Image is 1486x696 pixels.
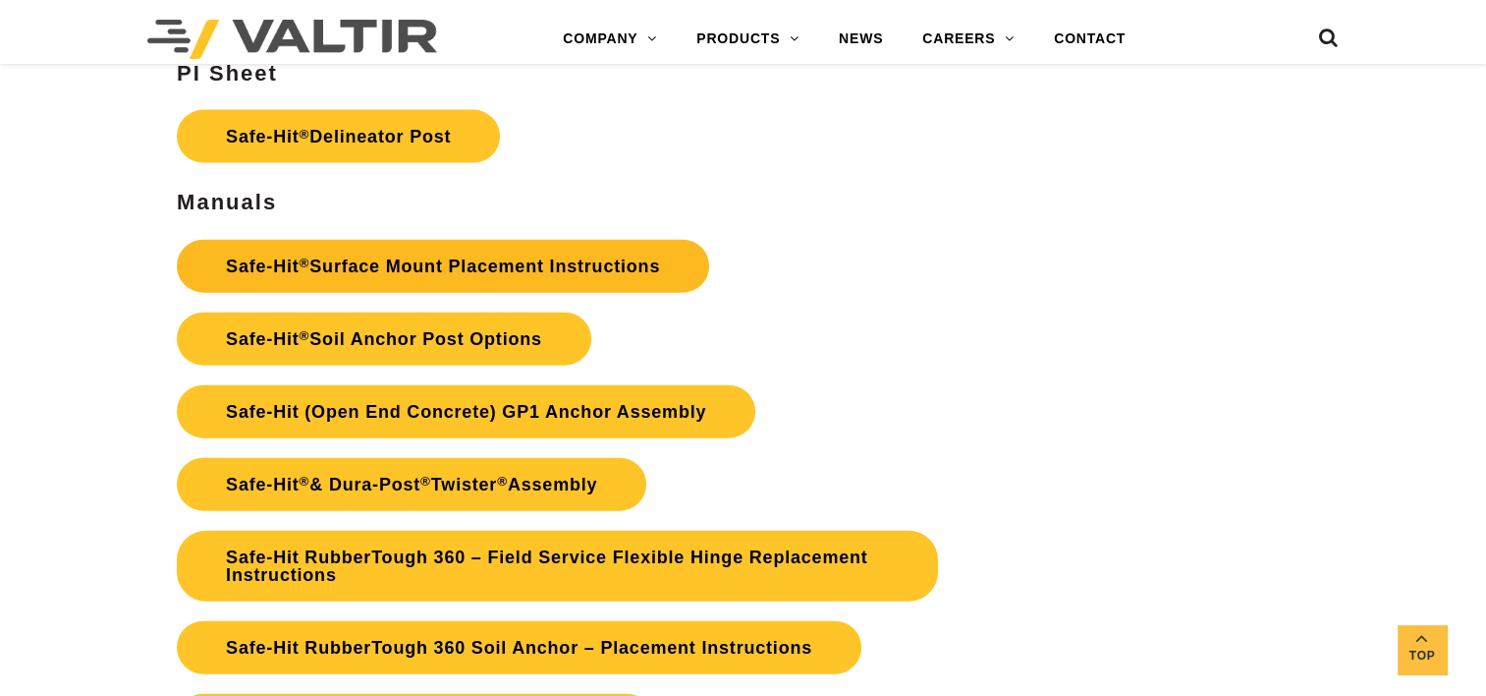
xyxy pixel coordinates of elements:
[177,313,591,366] a: Safe-Hit®Soil Anchor Post Options
[1034,20,1145,59] a: CONTACT
[177,240,709,293] a: Safe-Hit®Surface Mount Placement Instructions
[177,190,277,214] strong: Manuals
[300,127,310,142] sup: ®
[147,20,437,59] img: Valtir
[819,20,903,59] a: NEWS
[1398,625,1447,674] a: Top
[177,531,938,602] a: Safe-Hit RubberTough 360 – Field Service Flexible Hinge Replacement Instructions
[1398,645,1447,667] span: Top
[300,474,310,489] sup: ®
[543,20,677,59] a: COMPANY
[177,458,646,511] a: Safe-Hit®& Dura-Post®Twister®Assembly
[300,328,310,343] sup: ®
[677,20,819,59] a: PRODUCTS
[177,61,278,86] strong: PI Sheet
[497,474,508,489] sup: ®
[177,385,755,438] a: Safe-Hit (Open End Concrete) GP1 Anchor Assembly
[300,256,310,270] sup: ®
[177,110,500,163] a: Safe-Hit®Delineator Post
[903,20,1034,59] a: CAREERS
[177,621,861,674] a: Safe-Hit RubberTough 360 Soil Anchor – Placement Instructions
[420,474,431,489] sup: ®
